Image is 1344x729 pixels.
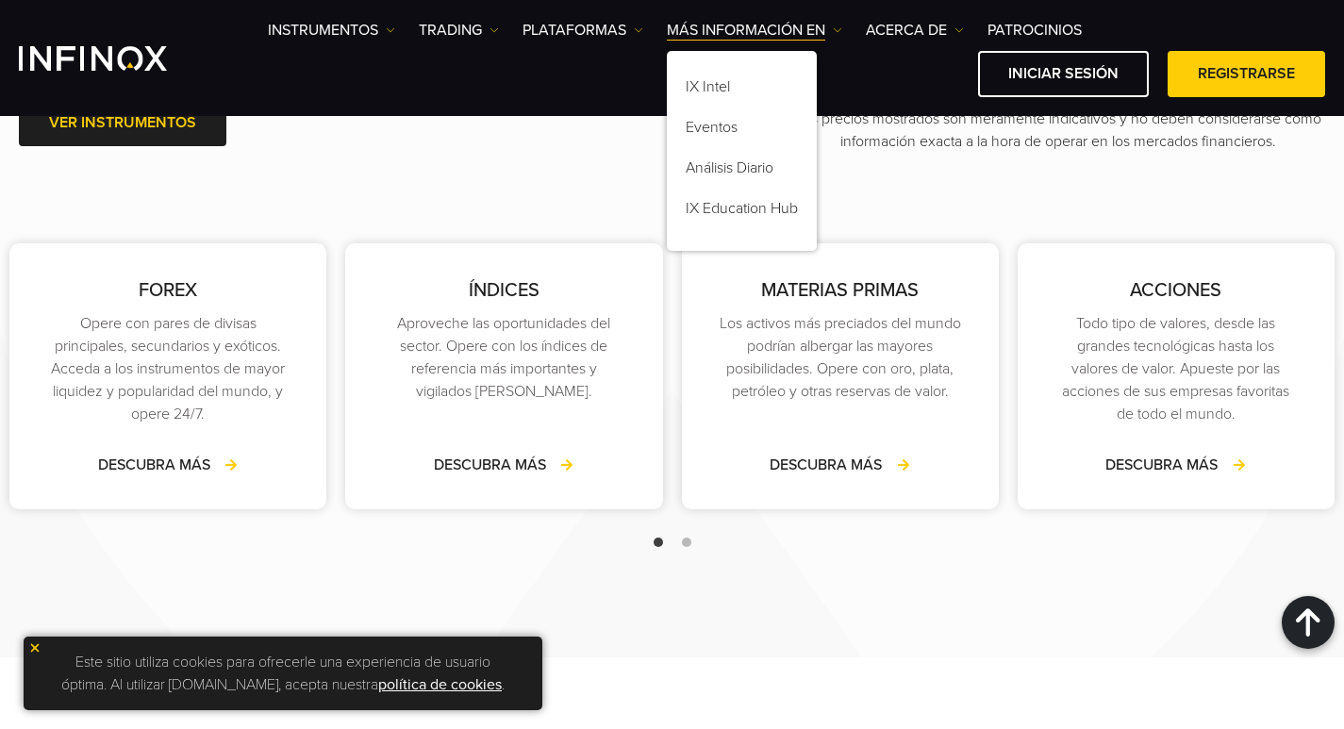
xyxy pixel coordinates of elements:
[667,19,842,41] a: Más información en
[866,19,964,41] a: ACERCA DE
[28,641,41,654] img: yellow close icon
[383,276,624,305] p: ÍNDICES
[383,312,624,403] p: Aproveche las oportunidades del sector. Opere con los índices de referencia más importantes y vig...
[419,19,499,41] a: TRADING
[667,110,817,151] a: Eventos
[268,19,395,41] a: Instrumentos
[434,454,574,476] a: DESCUBRA MÁS
[98,454,239,476] a: DESCUBRA MÁS
[47,312,289,425] p: Opere con pares de divisas principales, secundarios y exóticos. Acceda a los instrumentos de mayo...
[33,646,533,701] p: Este sitio utiliza cookies para ofrecerle una experiencia de usuario óptima. Al utilizar [DOMAIN_...
[682,538,691,547] span: Go to slide 2
[667,191,817,232] a: IX Education Hub
[654,538,663,547] span: Go to slide 1
[978,51,1149,97] a: Iniciar sesión
[19,46,211,71] a: INFINOX Logo
[19,100,226,146] a: VER INSTRUMENTOS
[667,151,817,191] a: Análisis Diario
[523,19,643,41] a: PLATAFORMAS
[987,19,1082,41] a: Patrocinios
[720,276,961,305] p: MATERIAS PRIMAS
[720,312,961,403] p: Los activos más preciados del mundo podrían albergar las mayores posibilidades. Opere con oro, pl...
[1168,51,1325,97] a: Registrarse
[770,454,910,476] a: DESCUBRA MÁS
[378,675,502,694] a: política de cookies
[47,276,289,305] p: FOREX
[667,70,817,110] a: IX Intel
